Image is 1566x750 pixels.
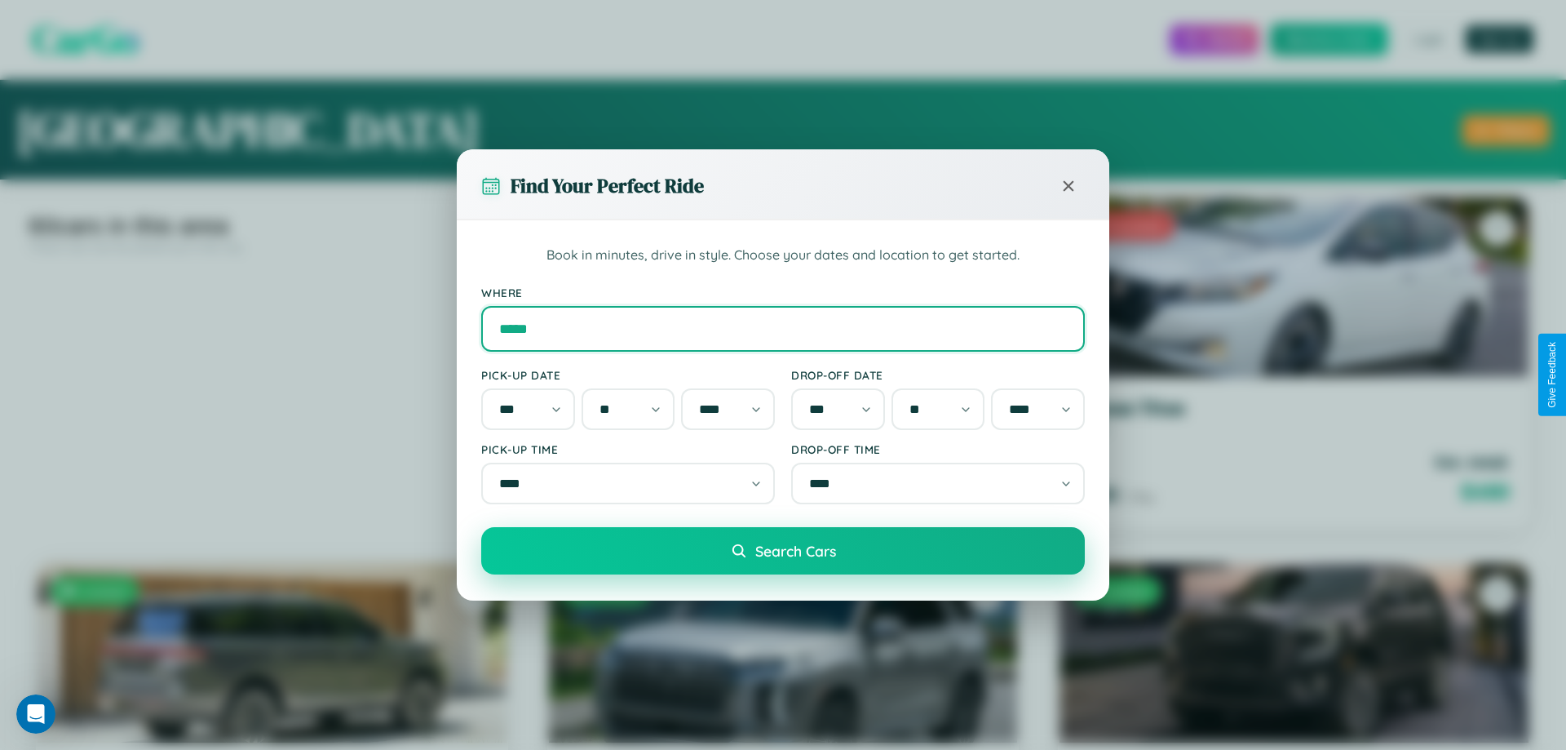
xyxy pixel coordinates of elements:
label: Pick-up Time [481,442,775,456]
h3: Find Your Perfect Ride [511,172,704,199]
label: Drop-off Date [791,368,1085,382]
label: Where [481,286,1085,300]
label: Pick-up Date [481,368,775,382]
p: Book in minutes, drive in style. Choose your dates and location to get started. [481,245,1085,266]
span: Search Cars [755,542,836,560]
label: Drop-off Time [791,442,1085,456]
button: Search Cars [481,527,1085,575]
